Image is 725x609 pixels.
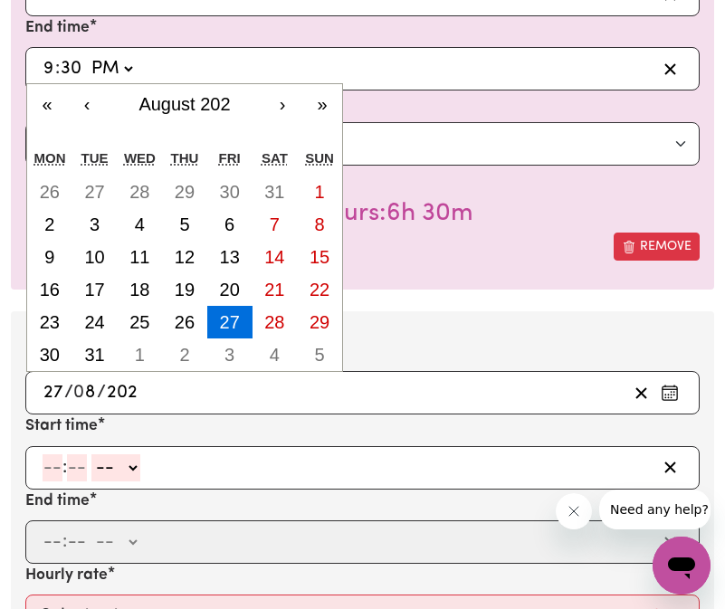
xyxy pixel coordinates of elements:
[599,490,711,529] iframe: Message from company
[297,241,342,273] button: August 15, 202
[264,280,284,300] abbr: August 21, 202
[162,176,207,208] button: July 29, 202
[655,379,684,406] button: Enter the date of care work
[55,59,60,79] span: :
[135,214,145,234] abbr: August 4, 202
[72,338,118,371] button: August 31, 202
[106,379,138,406] input: ----
[253,241,298,273] button: August 14, 202
[64,383,73,403] span: /
[175,280,195,300] abbr: August 19, 202
[270,345,280,365] abbr: September 4, 202
[162,306,207,338] button: August 26, 202
[220,280,240,300] abbr: August 20, 202
[302,84,342,124] button: »
[90,214,100,234] abbr: August 3, 202
[297,273,342,306] button: August 22, 202
[162,273,207,306] button: August 19, 202
[43,55,55,82] input: --
[138,94,230,114] span: August 202
[253,201,473,226] span: Total hours worked: 6 hours 30 minutes
[117,273,162,306] button: August 18, 202
[25,340,157,364] label: Date of care work
[62,532,67,552] span: :
[264,247,284,267] abbr: August 14, 202
[220,312,240,332] abbr: August 27, 202
[270,214,280,234] abbr: August 7, 202
[224,214,234,234] abbr: August 6, 202
[84,182,104,202] abbr: July 27, 202
[253,306,298,338] button: August 28, 202
[43,528,62,556] input: --
[253,208,298,241] button: August 7, 202
[262,84,302,124] button: ›
[175,182,195,202] abbr: July 29, 202
[179,214,189,234] abbr: August 5, 202
[84,312,104,332] abbr: August 24, 202
[124,150,156,166] abbr: Wednesday
[84,247,104,267] abbr: August 10, 202
[305,150,334,166] abbr: Sunday
[220,182,240,202] abbr: July 30, 202
[107,84,262,124] button: August 202
[207,208,253,241] button: August 6, 202
[84,280,104,300] abbr: August 17, 202
[40,182,60,202] abbr: July 26, 202
[627,379,655,406] button: Clear date
[315,182,325,202] abbr: August 1, 202
[67,84,107,124] button: ‹
[653,537,711,595] iframe: Button to launch messaging window
[73,384,84,402] span: 0
[253,176,298,208] button: July 31, 202
[207,306,253,338] button: August 27, 202
[40,312,60,332] abbr: August 23, 202
[179,345,189,365] abbr: September 2, 202
[224,345,234,365] abbr: September 3, 202
[72,306,118,338] button: August 24, 202
[44,214,54,234] abbr: August 2, 202
[162,338,207,371] button: September 2, 202
[27,176,72,208] button: July 26, 202
[67,454,87,481] input: --
[135,345,145,365] abbr: September 1, 202
[43,379,64,406] input: --
[117,176,162,208] button: July 28, 202
[264,182,284,202] abbr: July 31, 202
[315,345,325,365] abbr: September 5, 202
[162,208,207,241] button: August 5, 202
[81,150,109,166] abbr: Tuesday
[556,493,592,529] iframe: Close message
[219,150,241,166] abbr: Friday
[207,338,253,371] button: September 3, 202
[207,273,253,306] button: August 20, 202
[25,414,98,438] label: Start time
[310,247,329,267] abbr: August 15, 202
[129,182,149,202] abbr: July 28, 202
[220,247,240,267] abbr: August 13, 202
[74,379,97,406] input: --
[310,280,329,300] abbr: August 22, 202
[129,280,149,300] abbr: August 18, 202
[614,233,700,261] button: Remove this shift
[129,312,149,332] abbr: August 25, 202
[27,208,72,241] button: August 2, 202
[72,241,118,273] button: August 10, 202
[62,458,67,478] span: :
[297,338,342,371] button: September 5, 202
[27,84,67,124] button: «
[97,383,106,403] span: /
[44,247,54,267] abbr: August 9, 202
[297,208,342,241] button: August 8, 202
[84,345,104,365] abbr: August 31, 202
[207,241,253,273] button: August 13, 202
[25,564,108,587] label: Hourly rate
[27,306,72,338] button: August 23, 202
[297,176,342,208] button: August 1, 202
[27,273,72,306] button: August 16, 202
[310,312,329,332] abbr: August 29, 202
[43,454,62,481] input: --
[162,241,207,273] button: August 12, 202
[40,280,60,300] abbr: August 16, 202
[262,150,288,166] abbr: Saturday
